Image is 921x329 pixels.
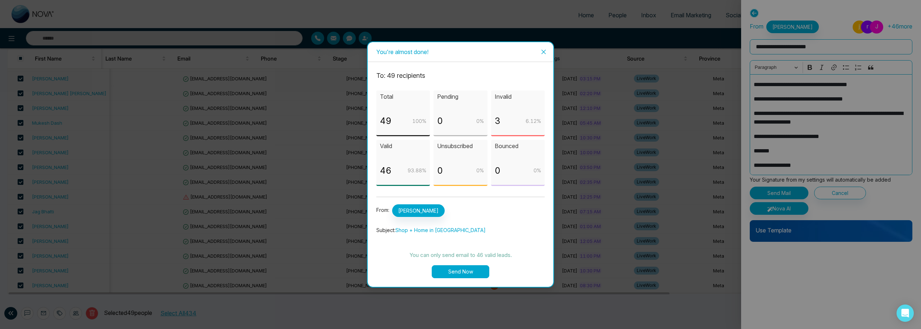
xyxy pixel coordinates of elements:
p: 100 % [412,117,426,125]
p: 93.88 % [408,166,426,174]
button: Send Now [432,265,489,278]
p: 3 [495,114,500,128]
p: 6.12 % [526,117,541,125]
p: From: [376,204,545,217]
span: [PERSON_NAME] [392,204,445,217]
p: Pending [437,92,484,101]
p: 0 % [476,166,484,174]
p: To: 49 recipient s [376,71,545,81]
div: Open Intercom Messenger [897,304,914,322]
p: 46 [380,164,391,178]
p: You can only send email to 46 valid leads. [376,251,545,259]
p: 0 % [534,166,541,174]
span: close [541,49,546,55]
p: 0 [437,164,443,178]
p: 0 % [476,117,484,125]
p: 0 [437,114,443,128]
p: Valid [380,142,426,151]
p: Subject: [376,226,545,234]
p: Invalid [495,92,541,101]
p: Bounced [495,142,541,151]
p: Total [380,92,426,101]
div: You're almost done! [376,48,545,56]
p: 49 [380,114,391,128]
p: 0 [495,164,500,178]
span: Shop + Home in [GEOGRAPHIC_DATA] [395,227,486,233]
p: Unsubscribed [437,142,484,151]
button: Close [534,42,553,62]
